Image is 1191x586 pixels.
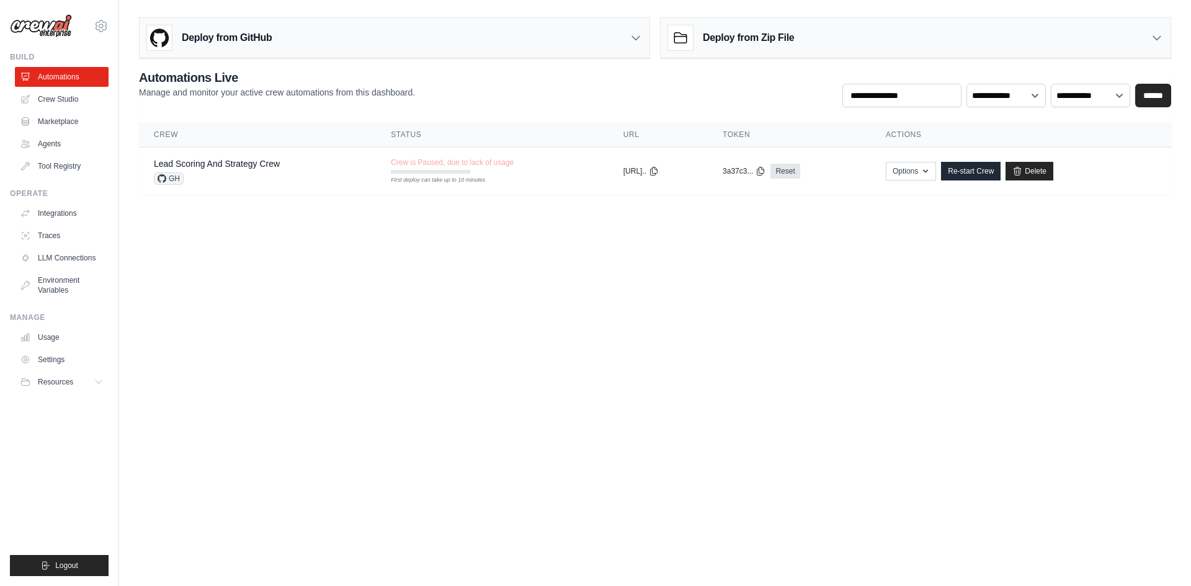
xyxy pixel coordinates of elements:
a: Settings [15,350,109,370]
button: Logout [10,555,109,576]
button: 3a37c3... [723,166,765,176]
img: GitHub Logo [147,25,172,50]
img: Logo [10,14,72,38]
span: Resources [38,377,73,387]
a: Usage [15,327,109,347]
a: LLM Connections [15,248,109,268]
a: Marketplace [15,112,109,131]
h3: Deploy from Zip File [703,30,794,45]
button: Resources [15,372,109,392]
div: Manage [10,313,109,322]
iframe: Chat Widget [1129,526,1191,586]
h2: Automations Live [139,69,415,86]
p: Manage and monitor your active crew automations from this dashboard. [139,86,415,99]
a: Agents [15,134,109,154]
div: First deploy can take up to 10 minutes [391,176,470,185]
button: Options [886,162,936,180]
div: Build [10,52,109,62]
a: Automations [15,67,109,87]
th: Token [708,122,871,148]
a: Tool Registry [15,156,109,176]
a: Lead Scoring And Strategy Crew [154,159,280,169]
span: Crew is Paused, due to lack of usage [391,158,514,167]
a: Reset [770,164,800,179]
a: Re-start Crew [941,162,1001,180]
th: Actions [871,122,1171,148]
div: Operate [10,189,109,198]
th: Status [376,122,609,148]
a: Crew Studio [15,89,109,109]
th: URL [609,122,708,148]
a: Environment Variables [15,270,109,300]
a: Integrations [15,203,109,223]
span: GH [154,172,184,185]
a: Delete [1006,162,1053,180]
h3: Deploy from GitHub [182,30,272,45]
th: Crew [139,122,376,148]
a: Traces [15,226,109,246]
span: Logout [55,561,78,570]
